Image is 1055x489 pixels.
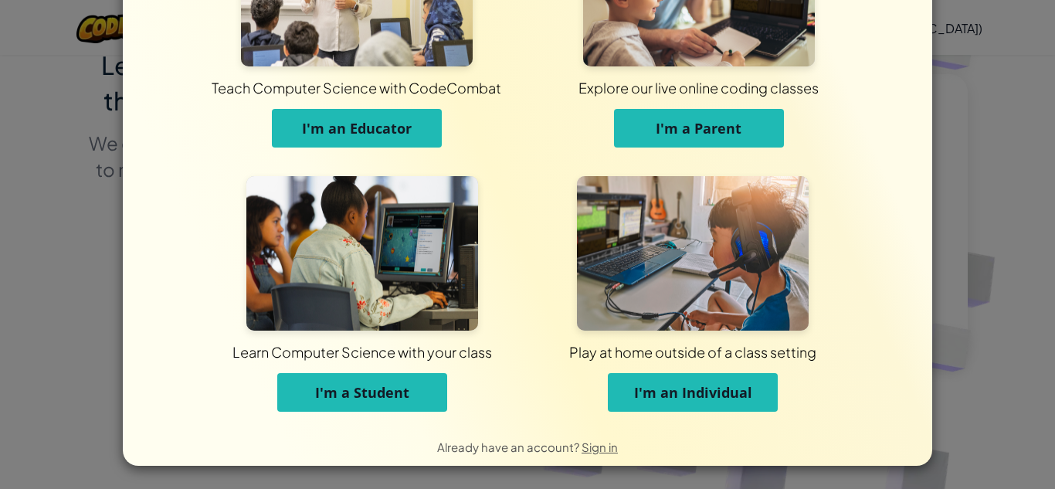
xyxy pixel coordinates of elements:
[277,373,447,412] button: I'm a Student
[577,176,809,331] img: For Individuals
[614,109,784,148] button: I'm a Parent
[656,119,741,138] span: I'm a Parent
[246,176,478,331] img: For Students
[437,440,582,454] span: Already have an account?
[634,383,752,402] span: I'm an Individual
[302,119,412,138] span: I'm an Educator
[272,109,442,148] button: I'm an Educator
[315,383,409,402] span: I'm a Student
[608,373,778,412] button: I'm an Individual
[582,440,618,454] a: Sign in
